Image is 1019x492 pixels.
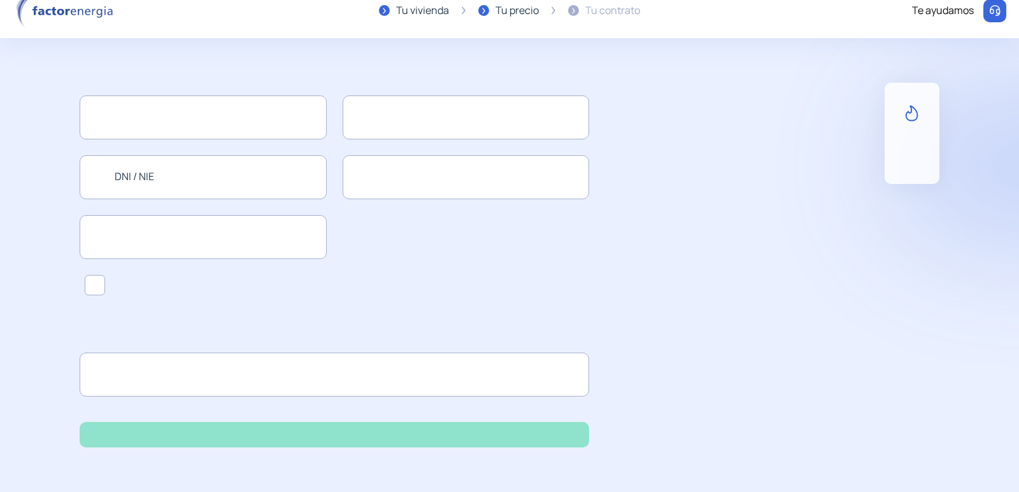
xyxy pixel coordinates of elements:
[912,3,974,19] div: Te ayudamos
[396,3,449,19] div: Tu vivienda
[904,105,920,122] img: rate-G.svg
[585,3,640,19] div: Tu contrato
[988,4,1001,17] img: llamar
[495,3,539,19] div: Tu precio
